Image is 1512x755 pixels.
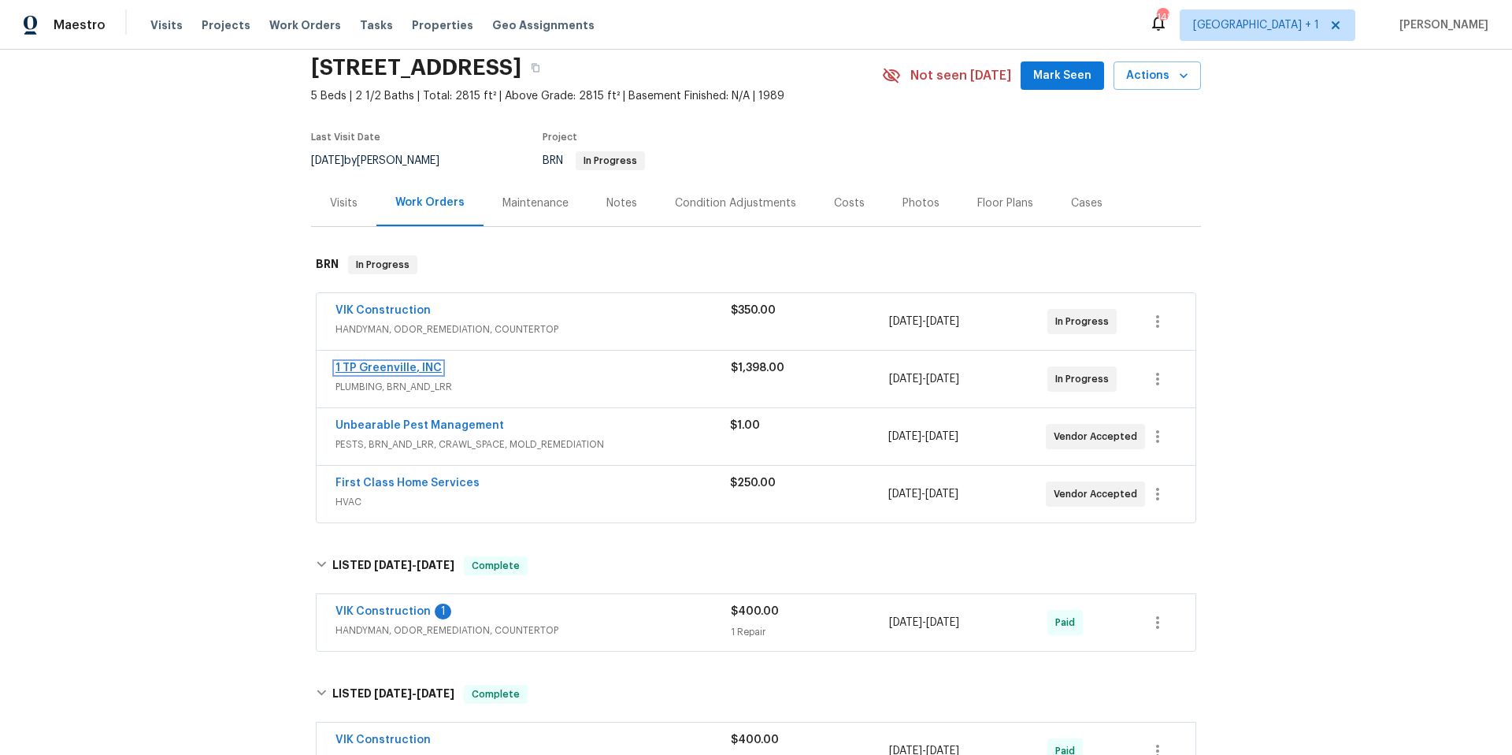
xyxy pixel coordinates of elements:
[374,688,412,699] span: [DATE]
[977,195,1033,211] div: Floor Plans
[1114,61,1201,91] button: Actions
[374,560,412,571] span: [DATE]
[834,195,865,211] div: Costs
[350,257,416,273] span: In Progress
[465,686,526,702] span: Complete
[465,558,526,574] span: Complete
[925,431,958,442] span: [DATE]
[889,314,959,329] span: -
[374,560,454,571] span: -
[675,195,796,211] div: Condition Adjustments
[1393,17,1488,33] span: [PERSON_NAME]
[889,617,922,628] span: [DATE]
[521,54,550,82] button: Copy Address
[1193,17,1319,33] span: [GEOGRAPHIC_DATA] + 1
[731,624,889,640] div: 1 Repair
[606,195,637,211] div: Notes
[335,363,442,374] a: 1 TP Greenville, INC
[311,155,344,166] span: [DATE]
[374,688,454,699] span: -
[910,68,1011,84] span: Not seen [DATE]
[311,151,458,170] div: by [PERSON_NAME]
[412,17,473,33] span: Properties
[543,132,577,142] span: Project
[577,156,643,166] span: In Progress
[730,478,776,489] span: $250.00
[888,431,921,442] span: [DATE]
[311,132,380,142] span: Last Visit Date
[335,735,431,746] a: VIK Construction
[335,606,431,617] a: VIK Construction
[731,363,784,374] span: $1,398.00
[311,541,1201,591] div: LISTED [DATE]-[DATE]Complete
[492,17,595,33] span: Geo Assignments
[54,17,106,33] span: Maestro
[502,195,569,211] div: Maintenance
[1157,9,1168,25] div: 148
[888,486,958,502] span: -
[330,195,358,211] div: Visits
[435,604,451,619] div: 1
[1054,429,1143,444] span: Vendor Accepted
[889,316,922,327] span: [DATE]
[335,305,431,316] a: VIK Construction
[1071,195,1102,211] div: Cases
[417,688,454,699] span: [DATE]
[730,420,760,431] span: $1.00
[889,374,922,385] span: [DATE]
[335,420,504,431] a: Unbearable Pest Management
[311,88,882,104] span: 5 Beds | 2 1/2 Baths | Total: 2815 ft² | Above Grade: 2815 ft² | Basement Finished: N/A | 1989
[311,60,521,76] h2: [STREET_ADDRESS]
[332,556,454,575] h6: LISTED
[335,478,480,489] a: First Class Home Services
[926,374,959,385] span: [DATE]
[335,623,731,638] span: HANDYMAN, ODOR_REMEDIATION, COUNTERTOP
[316,255,339,274] h6: BRN
[395,195,465,210] div: Work Orders
[926,316,959,327] span: [DATE]
[925,489,958,500] span: [DATE]
[889,371,959,387] span: -
[1126,66,1188,86] span: Actions
[889,615,959,630] span: -
[1055,314,1115,329] span: In Progress
[202,17,250,33] span: Projects
[1055,615,1081,630] span: Paid
[335,437,730,452] span: PESTS, BRN_AND_LRR, CRAWL_SPACE, MOLD_REMEDIATION
[1054,486,1143,502] span: Vendor Accepted
[311,669,1201,720] div: LISTED [DATE]-[DATE]Complete
[335,322,731,337] span: HANDYMAN, ODOR_REMEDIATION, COUNTERTOP
[1033,66,1091,86] span: Mark Seen
[731,735,779,746] span: $400.00
[926,617,959,628] span: [DATE]
[731,305,776,316] span: $350.00
[888,489,921,500] span: [DATE]
[335,379,731,395] span: PLUMBING, BRN_AND_LRR
[332,685,454,704] h6: LISTED
[311,240,1201,290] div: BRN In Progress
[417,560,454,571] span: [DATE]
[1055,371,1115,387] span: In Progress
[543,155,645,166] span: BRN
[269,17,341,33] span: Work Orders
[902,195,939,211] div: Photos
[150,17,183,33] span: Visits
[888,429,958,444] span: -
[731,606,779,617] span: $400.00
[1021,61,1104,91] button: Mark Seen
[335,494,730,510] span: HVAC
[360,20,393,31] span: Tasks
